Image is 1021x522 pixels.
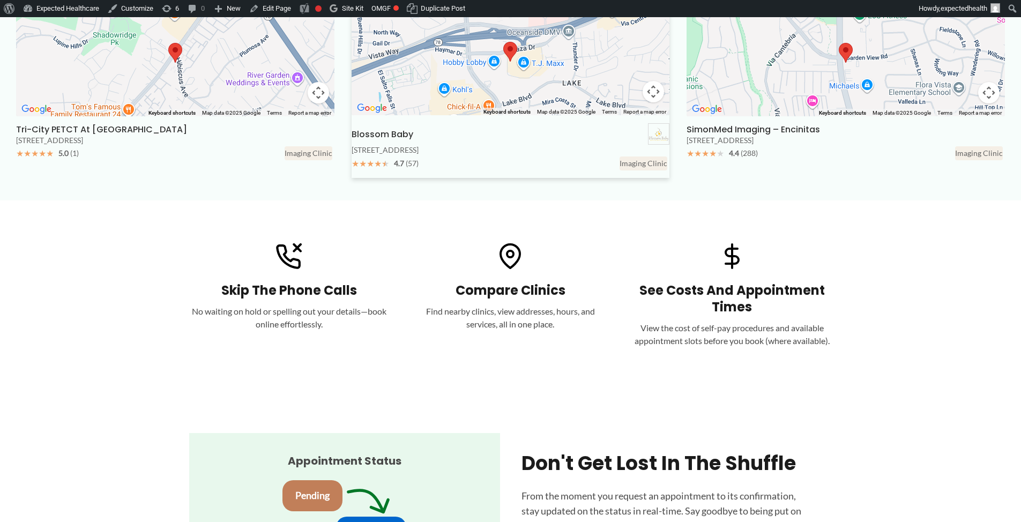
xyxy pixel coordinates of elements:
a: MapTri-City PETCT at Vista Tri-City PETCT at [GEOGRAPHIC_DATA] [STREET_ADDRESS] ★★★★★ 5.0 (1) Ima... [16,1,334,178]
span: ★ [382,155,389,171]
span: ★ [709,145,717,161]
a: Terms (opens in new tab) [267,110,282,116]
span: (288) [741,148,758,158]
p: View the cost of self-pay procedures and available appointment slots before you book (where avail... [632,322,832,347]
div: [STREET_ADDRESS] [687,135,1005,146]
img: Blossom Baby [648,123,669,145]
button: Keyboard shortcuts [819,109,866,117]
span: ★ [687,145,694,161]
button: Map camera controls [978,82,1000,103]
span: ★ [46,145,54,161]
a: Terms (opens in new tab) [602,109,617,115]
span: ★ [694,145,702,161]
img: Cost icon [719,243,745,269]
div: Focus keyphrase not set [315,5,322,12]
span: 4.4 [729,148,739,158]
a: MapSimonMed Imaging &#8211; Encinitas SimonMed Imaging – Encinitas [STREET_ADDRESS] ★★★★★ 4.4 (28... [687,1,1005,178]
a: Report a map error [288,110,331,116]
span: Map data ©2025 Google [537,109,595,115]
span: ★ [39,145,46,161]
span: ★ [16,145,24,161]
div: Imaging Clinic [955,146,1003,160]
div: [STREET_ADDRESS] [16,135,334,146]
button: Map camera controls [643,81,664,102]
span: ★ [702,145,709,161]
a: Report a map error [623,109,666,115]
h4: Appointment status [282,454,406,467]
span: Site Kit [342,4,363,12]
h3: Skip the Phone Calls [189,282,389,299]
button: Map camera controls [308,82,329,103]
div: [STREET_ADDRESS] [352,145,670,155]
a: Terms (opens in new tab) [937,110,952,116]
img: Google [19,102,54,116]
button: Keyboard shortcuts [483,108,531,116]
span: 4.7 [394,159,404,168]
a: Open this area in Google Maps (opens a new window) [19,102,54,116]
h3: See Costs and Appointment Times [632,282,832,315]
span: expectedhealth [941,4,987,12]
div: Imaging Clinic [620,156,667,170]
p: No waiting on hold or spelling out your details—book online effortlessly. [189,305,389,331]
span: ★ [31,145,39,161]
a: Report a map error [959,110,1002,116]
div: Pending [282,480,342,511]
span: ★ [374,155,382,171]
span: ★ [359,155,367,171]
h3: Tri-City PETCT at [GEOGRAPHIC_DATA] [16,124,187,135]
span: (1) [70,148,79,158]
img: Location icon [497,243,523,269]
span: ★ [352,155,359,171]
a: Open this area in Google Maps (opens a new window) [354,101,390,115]
div: SimonMed Imaging &#8211; Encinitas [839,43,853,63]
p: Find nearby clinics, view addresses, hours, and services, all in one place. [411,305,610,331]
img: Phone icon [276,243,302,269]
div: Blossom Baby [503,42,517,62]
span: ★ [24,145,31,161]
h2: Don't get lost in the shuffle [521,452,811,475]
h3: Blossom Baby [352,129,413,139]
span: ★ [717,145,724,161]
button: Keyboard shortcuts [148,109,196,117]
span: (57) [406,159,419,168]
h3: SimonMed Imaging – Encinitas [687,124,820,135]
span: Map data ©2025 Google [202,110,260,116]
span: 5.0 [58,148,69,158]
img: Google [354,101,390,115]
span: Map data ©2025 Google [873,110,931,116]
h3: Compare Clinics [411,282,610,299]
div: Imaging Clinic [285,146,332,160]
img: Google [689,102,725,116]
div: Tri-City PETCT at Vista [168,43,182,63]
a: Open this area in Google Maps (opens a new window) [689,102,725,116]
span: ★ [367,155,374,171]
